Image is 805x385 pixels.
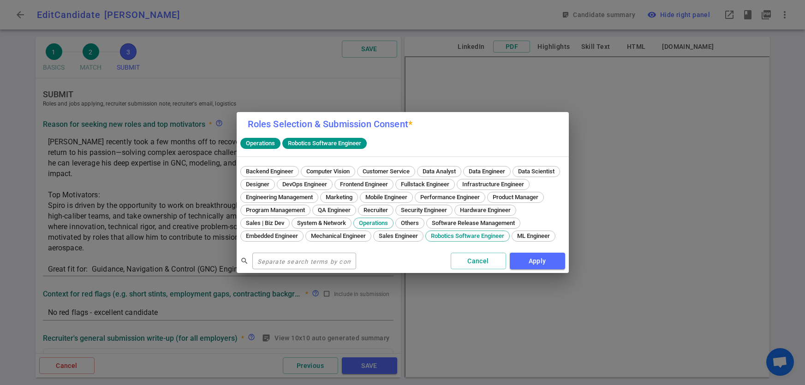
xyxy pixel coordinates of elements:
span: Robotics Software Engineer [428,232,507,239]
span: ML Engineer [514,232,553,239]
span: Recruiter [360,207,391,213]
span: Operations [242,140,279,147]
span: Marketing [322,194,356,201]
span: Performance Engineer [417,194,483,201]
span: Product Manager [489,194,542,201]
span: Infrastructure Engineer [459,181,527,188]
span: Operations [356,219,391,226]
span: Program Management [243,207,308,213]
span: Others [398,219,422,226]
span: QA Engineer [315,207,354,213]
label: Roles Selection & Submission Consent [248,118,413,130]
span: Designer [243,181,273,188]
span: Frontend Engineer [337,181,391,188]
span: System & Network [294,219,349,226]
span: Hardware Engineer [457,207,514,213]
input: Separate search terms by comma or space [252,254,356,268]
span: DevOps Engineer [279,181,330,188]
span: Computer Vision [303,168,353,175]
span: Customer Service [359,168,413,175]
span: Mechanical Engineer [308,232,369,239]
span: Data Scientist [515,168,558,175]
span: Security Engineer [398,207,450,213]
span: Robotics Software Engineer [284,140,365,147]
span: Engineering Management [243,194,316,201]
span: Backend Engineer [243,168,297,175]
span: search [240,257,249,265]
span: Data Engineer [465,168,508,175]
span: Software Release Management [429,219,518,226]
span: Data Analyst [419,168,459,175]
span: Sales Engineer [376,232,421,239]
span: Sales | Biz Dev [243,219,287,226]
button: Apply [510,253,565,270]
button: Cancel [451,253,506,270]
span: Embedded Engineer [243,232,301,239]
span: Mobile Engineer [362,194,411,201]
span: Fullstack Engineer [398,181,453,188]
